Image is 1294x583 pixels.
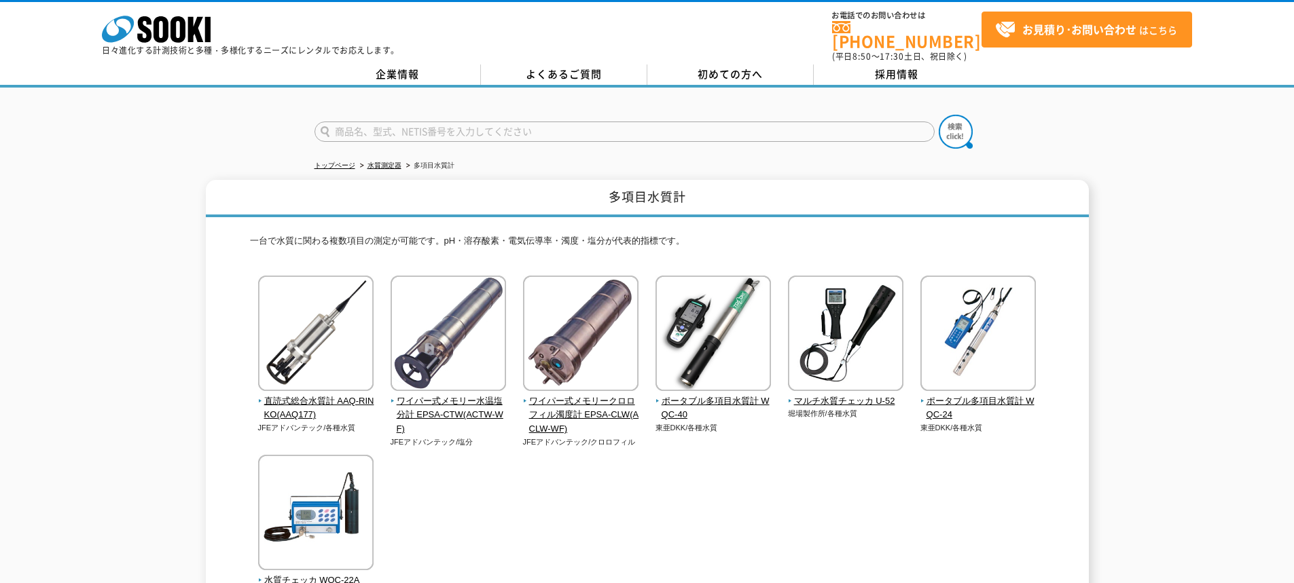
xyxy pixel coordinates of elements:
[788,276,903,394] img: マルチ水質チェッカ U-52
[523,381,639,436] a: ワイパー式メモリークロロフィル濁度計 EPSA-CLW(ACLW-WF)
[481,64,647,85] a: よくあるご質問
[258,394,374,423] span: 直読式総合水質計 AAQ-RINKO(AAQ177)
[258,381,374,422] a: 直読式総合水質計 AAQ-RINKO(AAQ177)
[880,50,904,62] span: 17:30
[647,64,814,85] a: 初めての方へ
[920,276,1036,394] img: ポータブル多項目水質計 WQC-24
[314,162,355,169] a: トップページ
[367,162,401,169] a: 水質測定器
[391,436,507,448] p: JFEアドバンテック/塩分
[258,455,374,573] img: 水質チェッカ WQC-22A
[314,64,481,85] a: 企業情報
[920,422,1037,434] p: 東亜DKK/各種水質
[391,394,507,436] span: ワイパー式メモリー水温塩分計 EPSA-CTW(ACTW-WF)
[698,67,763,81] span: 初めての方へ
[832,21,982,49] a: [PHONE_NUMBER]
[523,436,639,448] p: JFEアドバンテック/クロロフィル
[814,64,980,85] a: 採用情報
[391,381,507,436] a: ワイパー式メモリー水温塩分計 EPSA-CTW(ACTW-WF)
[655,276,771,394] img: ポータブル多項目水質計 WQC-40
[523,276,639,394] img: ワイパー式メモリークロロフィル濁度計 EPSA-CLW(ACLW-WF)
[258,276,374,394] img: 直読式総合水質計 AAQ-RINKO(AAQ177)
[995,20,1177,40] span: はこちら
[939,115,973,149] img: btn_search.png
[852,50,871,62] span: 8:50
[523,394,639,436] span: ワイパー式メモリークロロフィル濁度計 EPSA-CLW(ACLW-WF)
[788,394,904,409] span: マルチ水質チェッカ U-52
[788,408,904,419] p: 堀場製作所/各種水質
[391,276,506,394] img: ワイパー式メモリー水温塩分計 EPSA-CTW(ACTW-WF)
[102,46,399,54] p: 日々進化する計測技術と多種・多様化するニーズにレンタルでお応えします。
[403,159,454,173] li: 多項目水質計
[982,12,1192,48] a: お見積り･お問い合わせはこちら
[258,422,374,434] p: JFEアドバンテック/各種水質
[1022,21,1136,37] strong: お見積り･お問い合わせ
[788,381,904,409] a: マルチ水質チェッカ U-52
[832,12,982,20] span: お電話でのお問い合わせは
[250,234,1045,255] p: 一台で水質に関わる複数項目の測定が可能です。pH・溶存酸素・電気伝導率・濁度・塩分が代表的指標です。
[655,394,772,423] span: ポータブル多項目水質計 WQC-40
[832,50,967,62] span: (平日 ～ 土日、祝日除く)
[920,381,1037,422] a: ポータブル多項目水質計 WQC-24
[206,180,1089,217] h1: 多項目水質計
[920,394,1037,423] span: ポータブル多項目水質計 WQC-24
[655,422,772,434] p: 東亜DKK/各種水質
[655,381,772,422] a: ポータブル多項目水質計 WQC-40
[314,121,935,142] input: 商品名、型式、NETIS番号を入力してください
